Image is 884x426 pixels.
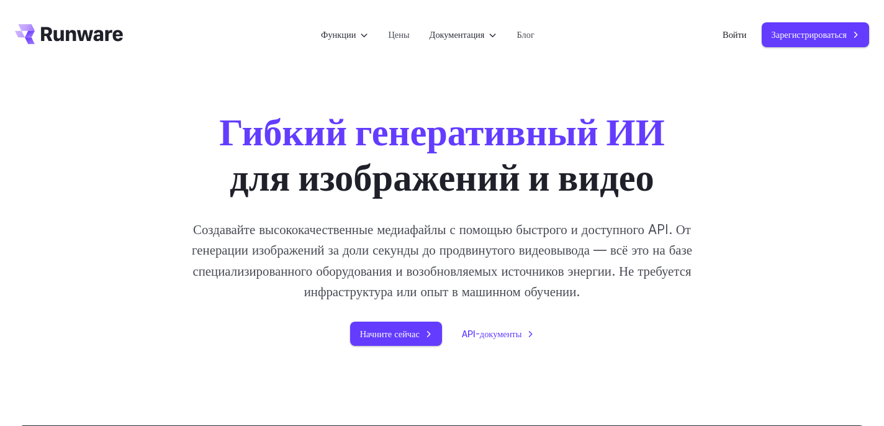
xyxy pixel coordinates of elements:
font: Войти [723,29,747,40]
a: Перейти к / [15,24,123,44]
font: API-документы [462,329,521,339]
font: Блог [516,29,534,40]
a: Блог [516,27,534,42]
a: Войти [723,27,747,42]
font: Гибкий генеративный ИИ [219,109,664,155]
font: Документация [430,29,485,40]
font: Зарегистрироваться [772,29,847,40]
a: Цены [388,27,409,42]
font: Цены [388,29,409,40]
a: Зарегистрироваться [762,22,869,47]
font: Функции [321,29,356,40]
a: API-документы [462,327,534,341]
a: Начните сейчас [350,322,442,346]
font: Создавайте высококачественные медиафайлы с помощью быстрого и доступного API. От генерации изобра... [192,222,692,299]
font: для изображений и видео [230,154,654,200]
font: Начните сейчас [360,329,420,339]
